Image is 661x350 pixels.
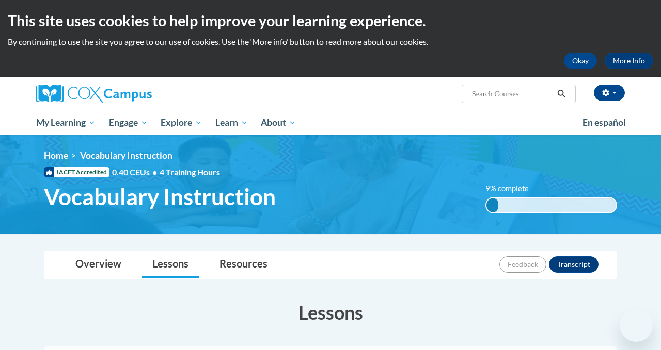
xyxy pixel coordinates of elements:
[152,167,157,177] span: •
[65,251,132,278] a: Overview
[583,117,626,128] span: En español
[620,309,653,342] iframe: Button to launch messaging window
[209,251,278,278] a: Resources
[36,116,96,129] span: My Learning
[44,167,109,177] span: IACET Accredited
[209,111,255,135] a: Learn
[499,256,546,273] button: Feedback
[594,85,625,101] button: Account Settings
[160,167,220,177] span: 4 Training Hours
[471,88,554,100] input: Search Courses
[605,53,653,69] a: More Info
[161,116,202,129] span: Explore
[102,111,154,135] a: Engage
[554,88,569,100] button: Search
[112,166,160,178] span: 0.40 CEUs
[8,10,653,31] h2: This site uses cookies to help improve your learning experience.
[44,183,276,210] span: Vocabulary Instruction
[36,85,152,103] img: Cox Campus
[549,256,599,273] button: Transcript
[36,85,222,103] a: Cox Campus
[28,111,633,135] div: Main menu
[576,112,633,134] a: En español
[215,116,248,129] span: Learn
[44,150,68,161] a: Home
[255,111,303,135] a: About
[109,116,148,129] span: Engage
[8,36,653,47] p: By continuing to use the site you agree to our use of cookies. Use the ‘More info’ button to read...
[44,299,617,325] h3: Lessons
[80,150,172,161] span: Vocabulary Instruction
[29,111,102,135] a: My Learning
[142,251,199,278] a: Lessons
[261,116,296,129] span: About
[154,111,209,135] a: Explore
[486,198,498,212] div: 9% complete
[485,183,545,194] label: 9% complete
[564,53,597,69] button: Okay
